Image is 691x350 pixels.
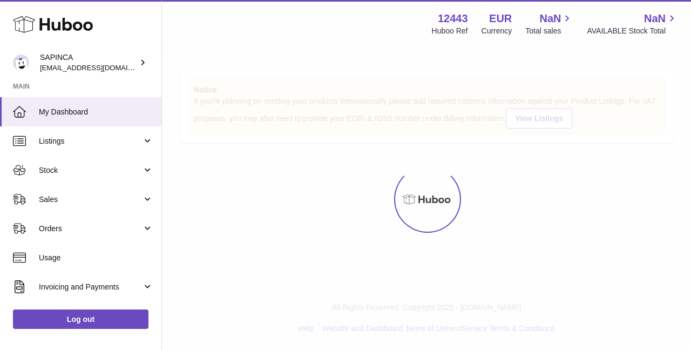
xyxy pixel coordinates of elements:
[587,26,678,36] span: AVAILABLE Stock Total
[13,309,148,329] a: Log out
[587,11,678,36] a: NaN AVAILABLE Stock Total
[525,11,573,36] a: NaN Total sales
[489,11,512,26] strong: EUR
[39,165,142,176] span: Stock
[39,194,142,205] span: Sales
[644,11,666,26] span: NaN
[39,282,142,292] span: Invoicing and Payments
[40,63,159,72] span: [EMAIL_ADDRESS][DOMAIN_NAME]
[432,26,468,36] div: Huboo Ref
[40,52,137,73] div: SAPINCA
[39,107,153,117] span: My Dashboard
[39,224,142,234] span: Orders
[539,11,561,26] span: NaN
[39,253,153,263] span: Usage
[525,26,573,36] span: Total sales
[482,26,512,36] div: Currency
[13,55,29,71] img: info@sapinca.com
[39,136,142,146] span: Listings
[438,11,468,26] strong: 12443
